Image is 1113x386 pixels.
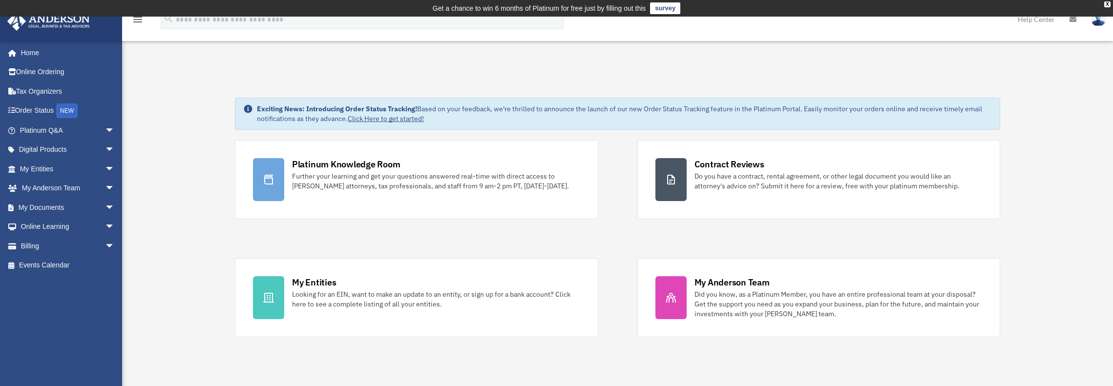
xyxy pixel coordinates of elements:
a: My Entitiesarrow_drop_down [7,159,129,179]
a: Home [7,43,125,62]
img: User Pic [1091,12,1106,26]
a: Online Ordering [7,62,129,82]
a: Billingarrow_drop_down [7,236,129,256]
div: Get a chance to win 6 months of Platinum for free just by filling out this [433,2,646,14]
a: Online Learningarrow_drop_down [7,217,129,237]
div: close [1104,1,1111,7]
a: Order StatusNEW [7,101,129,121]
a: My Anderson Teamarrow_drop_down [7,179,129,198]
a: Platinum Q&Aarrow_drop_down [7,121,129,140]
a: Events Calendar [7,256,129,275]
a: My Entities Looking for an EIN, want to make an update to an entity, or sign up for a bank accoun... [235,258,598,337]
a: Digital Productsarrow_drop_down [7,140,129,160]
div: Looking for an EIN, want to make an update to an entity, or sign up for a bank account? Click her... [292,289,580,309]
span: arrow_drop_down [105,236,125,256]
span: arrow_drop_down [105,159,125,179]
a: Platinum Knowledge Room Further your learning and get your questions answered real-time with dire... [235,140,598,219]
div: Do you have a contract, rental agreement, or other legal document you would like an attorney's ad... [694,171,983,191]
img: Anderson Advisors Platinum Portal [4,12,93,31]
a: survey [650,2,680,14]
div: Based on your feedback, we're thrilled to announce the launch of our new Order Status Tracking fe... [257,104,992,123]
span: arrow_drop_down [105,217,125,237]
span: arrow_drop_down [105,140,125,160]
a: menu [132,17,144,25]
a: My Anderson Team Did you know, as a Platinum Member, you have an entire professional team at your... [637,258,1001,337]
span: arrow_drop_down [105,121,125,141]
div: Did you know, as a Platinum Member, you have an entire professional team at your disposal? Get th... [694,289,983,319]
span: arrow_drop_down [105,198,125,218]
div: My Anderson Team [694,276,770,288]
a: Contract Reviews Do you have a contract, rental agreement, or other legal document you would like... [637,140,1001,219]
span: arrow_drop_down [105,179,125,199]
strong: Exciting News: Introducing Order Status Tracking! [257,104,417,113]
div: Contract Reviews [694,158,764,170]
div: Further your learning and get your questions answered real-time with direct access to [PERSON_NAM... [292,171,580,191]
div: My Entities [292,276,336,288]
a: Tax Organizers [7,81,129,101]
div: Platinum Knowledge Room [292,158,400,170]
div: NEW [56,103,78,118]
i: menu [132,14,144,25]
a: Click Here to get started! [348,114,424,123]
i: search [163,13,174,24]
a: My Documentsarrow_drop_down [7,198,129,217]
